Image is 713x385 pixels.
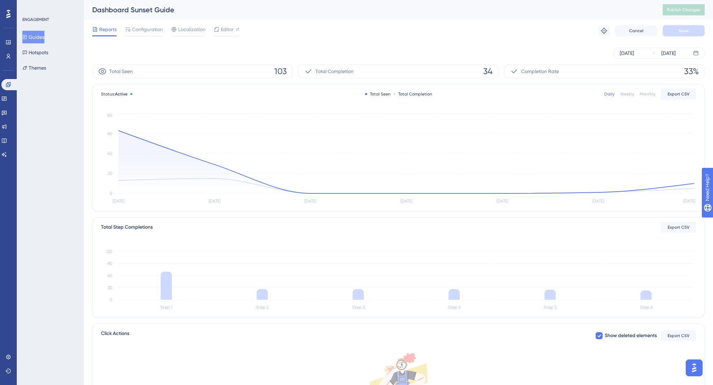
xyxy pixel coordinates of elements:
span: Localization [178,25,205,34]
tspan: 0 [110,191,112,196]
div: Dashboard Sunset Guide [92,5,645,15]
div: Monthly [640,91,655,97]
span: Configuration [132,25,163,34]
span: Total Seen [109,67,133,76]
div: Total Step Completions [101,223,153,231]
tspan: Step 2 [256,305,269,310]
tspan: Step 3 [352,305,365,310]
div: [DATE] [661,49,676,57]
span: 103 [274,66,287,77]
button: Themes [22,62,46,74]
tspan: 80 [107,113,112,118]
div: Weekly [620,91,634,97]
button: Guides [22,31,44,43]
tspan: [DATE] [496,199,508,204]
div: Total Seen [365,91,391,97]
tspan: [DATE] [209,199,220,204]
span: Total Completion [315,67,354,76]
div: ENGAGEMENT [22,17,49,22]
button: Save [663,25,705,36]
span: Export CSV [668,91,690,97]
span: Need Help? [16,2,44,10]
tspan: Step 5 [544,305,556,310]
tspan: 0 [110,297,112,302]
button: Export CSV [661,222,696,233]
tspan: 60 [108,131,112,136]
tspan: 20 [108,171,112,176]
tspan: 90 [108,261,112,266]
tspan: [DATE] [304,199,316,204]
button: Hotspots [22,46,48,59]
tspan: [DATE] [683,199,695,204]
button: Publish Changes [663,4,705,15]
tspan: [DATE] [400,199,412,204]
tspan: 30 [108,285,112,290]
span: Export CSV [668,333,690,338]
button: Cancel [615,25,657,36]
tspan: 60 [108,273,112,278]
tspan: Step 4 [448,305,461,310]
span: Save [679,28,689,34]
button: Export CSV [661,88,696,100]
span: Active [115,92,128,97]
tspan: [DATE] [112,199,124,204]
tspan: 40 [107,151,112,156]
span: Show deleted elements [605,331,657,340]
span: Completion Rate [521,67,559,76]
div: Total Completion [393,91,432,97]
tspan: Step 6 [640,305,653,310]
div: Daily [604,91,614,97]
tspan: [DATE] [592,199,604,204]
button: Export CSV [661,330,696,341]
span: Export CSV [668,224,690,230]
span: Editor [221,25,234,34]
tspan: Step 1 [160,305,172,310]
div: [DATE] [620,49,634,57]
span: Publish Changes [667,7,700,13]
tspan: 120 [106,249,112,254]
span: Reports [99,25,117,34]
span: Cancel [629,28,643,34]
iframe: UserGuiding AI Assistant Launcher [684,357,705,378]
span: 33% [684,66,699,77]
span: Click Actions [101,329,129,342]
span: Status: [101,91,128,97]
span: 34 [483,66,493,77]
